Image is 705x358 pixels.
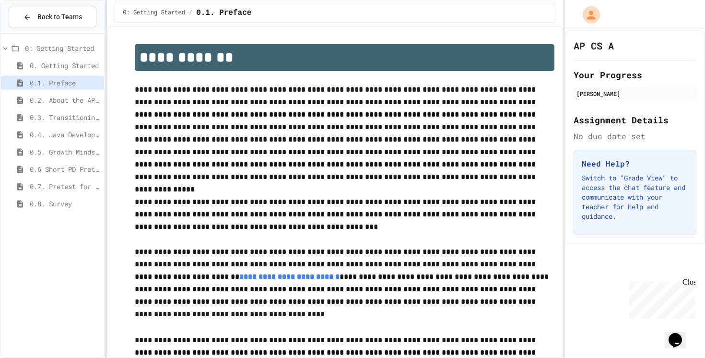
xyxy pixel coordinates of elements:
div: [PERSON_NAME] [576,89,693,98]
button: Back to Teams [9,7,96,27]
span: 0: Getting Started [123,9,185,17]
h2: Your Progress [574,68,696,82]
span: Back to Teams [37,12,82,22]
div: My Account [573,4,602,26]
h1: AP CS A [574,39,614,52]
h2: Assignment Details [574,113,696,127]
span: 0.6 Short PD Pretest [30,164,100,174]
span: 0.2. About the AP CSA Exam [30,95,100,105]
h3: Need Help? [582,158,688,169]
span: / [189,9,192,17]
span: 0.4. Java Development Environments [30,130,100,140]
span: 0.5. Growth Mindset and Pair Programming [30,147,100,157]
span: 0.1. Preface [30,78,100,88]
span: 0.8. Survey [30,199,100,209]
p: Switch to "Grade View" to access the chat feature and communicate with your teacher for help and ... [582,173,688,221]
span: 0.3. Transitioning from AP CSP to AP CSA [30,112,100,122]
span: 0.7. Pretest for the AP CSA Exam [30,181,100,191]
iframe: chat widget [665,320,695,348]
span: 0. Getting Started [30,60,100,71]
iframe: chat widget [625,278,695,319]
span: 0: Getting Started [25,43,100,53]
span: 0.1. Preface [196,7,251,19]
div: No due date set [574,131,696,142]
div: Chat with us now!Close [4,4,66,61]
